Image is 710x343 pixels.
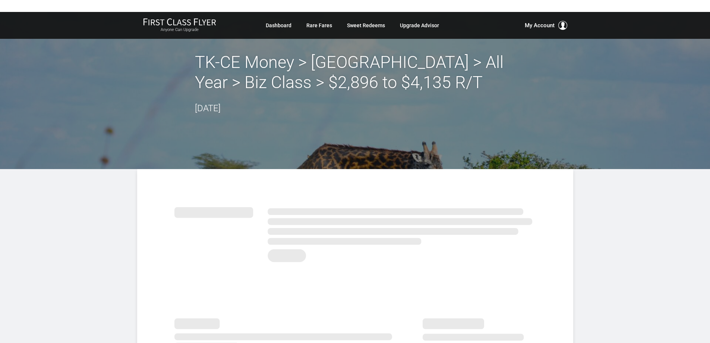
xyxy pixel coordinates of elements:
h2: TK-CE Money > [GEOGRAPHIC_DATA] > All Year > Biz Class > $2,896 to $4,135 R/T [195,52,515,93]
span: My Account [525,21,555,30]
a: Dashboard [266,19,291,32]
button: My Account [525,21,567,30]
a: Upgrade Advisor [400,19,439,32]
a: Rare Fares [306,19,332,32]
small: Anyone Can Upgrade [143,27,216,32]
a: First Class FlyerAnyone Can Upgrade [143,18,216,33]
time: [DATE] [195,103,221,113]
a: Sweet Redeems [347,19,385,32]
img: First Class Flyer [143,18,216,26]
img: summary.svg [174,199,536,266]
